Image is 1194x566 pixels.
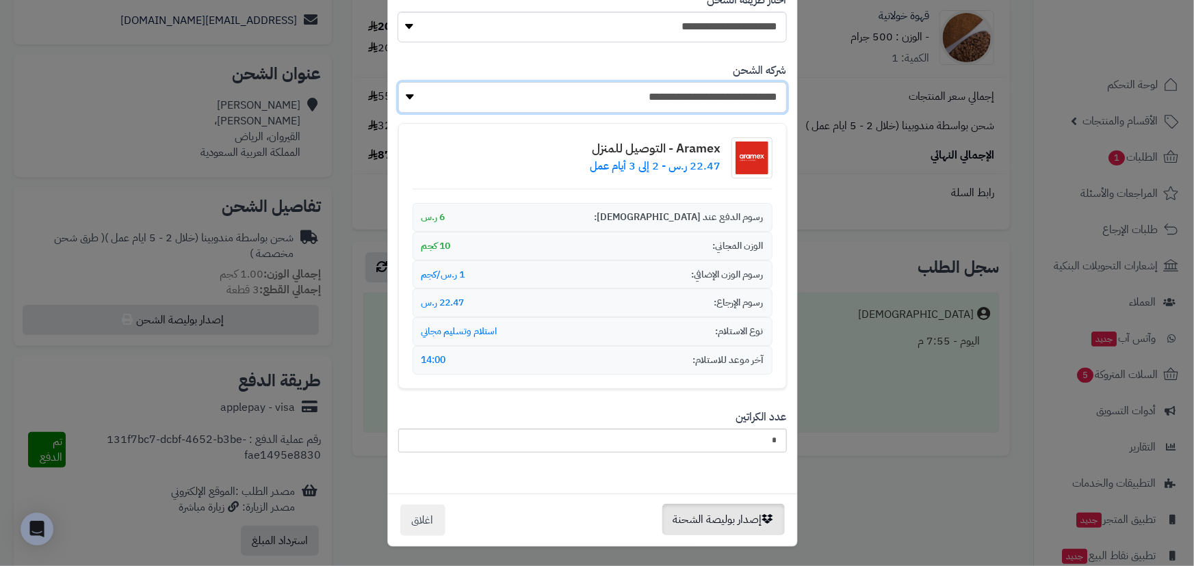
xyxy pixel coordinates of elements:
[693,353,764,367] span: آخر موعد للاستلام:
[421,325,497,338] span: استلام وتسليم مجاني
[595,211,764,224] span: رسوم الدفع عند [DEMOGRAPHIC_DATA]:
[21,513,53,545] div: Open Intercom Messenger
[421,268,465,282] span: 1 ر.س/كجم
[421,211,445,224] span: 6 ر.س
[692,268,764,282] span: رسوم الوزن الإضافي:
[716,325,764,338] span: نوع الاستلام:
[731,137,773,178] img: شعار شركة الشحن
[590,141,721,155] h4: Aramex - التوصيل للمنزل
[421,296,465,310] span: 22.47 ر.س
[421,239,451,253] span: 10 كجم
[734,63,787,79] label: شركه الشحن
[662,504,785,535] button: إصدار بوليصة الشحنة
[736,409,787,425] label: عدد الكراتين
[421,353,446,367] span: 14:00
[590,159,721,174] p: 22.47 ر.س - 2 إلى 3 أيام عمل
[714,296,764,310] span: رسوم الإرجاع:
[400,504,445,536] button: اغلاق
[713,239,764,253] span: الوزن المجاني:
